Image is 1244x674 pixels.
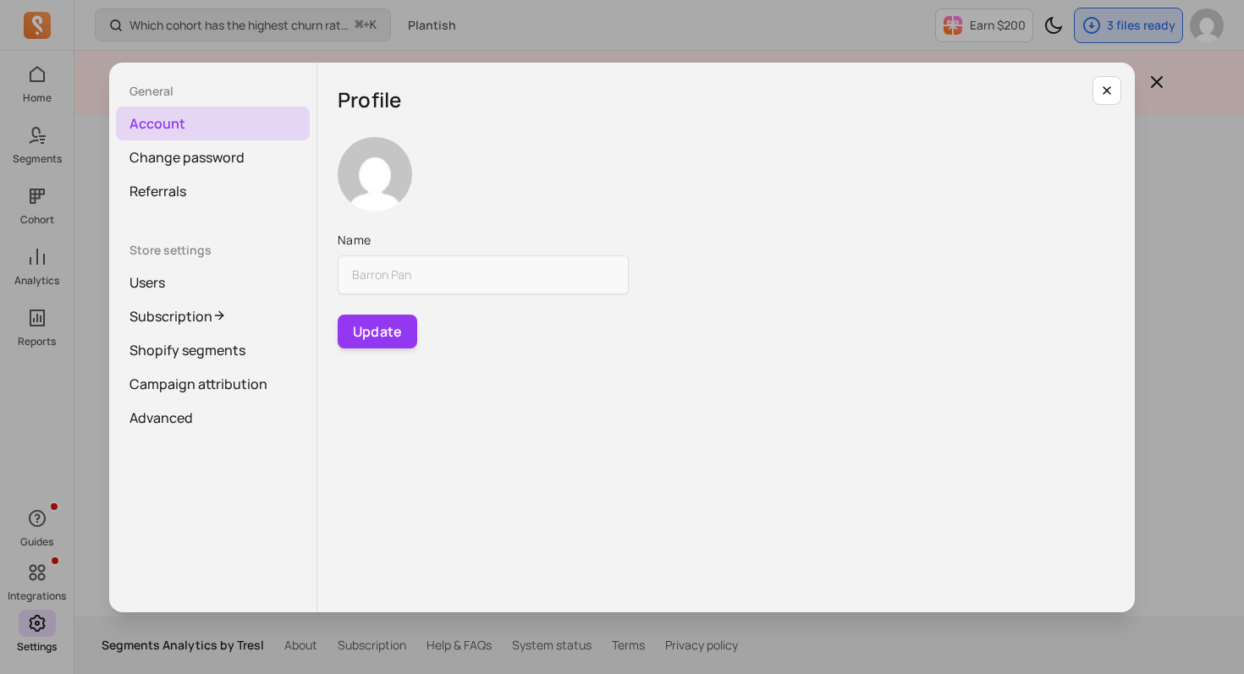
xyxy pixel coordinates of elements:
[338,255,629,294] input: Name
[116,266,310,299] a: Users
[338,315,417,348] button: Update
[116,367,310,401] a: Campaign attribution
[338,232,629,249] label: Name
[116,140,310,174] a: Change password
[116,333,310,367] a: Shopify segments
[116,401,310,435] a: Advanced
[338,83,1115,117] h5: Profile
[116,107,310,140] a: Account
[116,242,310,259] p: Store settings
[116,299,310,333] a: Subscription
[116,83,310,100] p: General
[116,174,310,208] a: Referrals
[338,137,412,211] img: profile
